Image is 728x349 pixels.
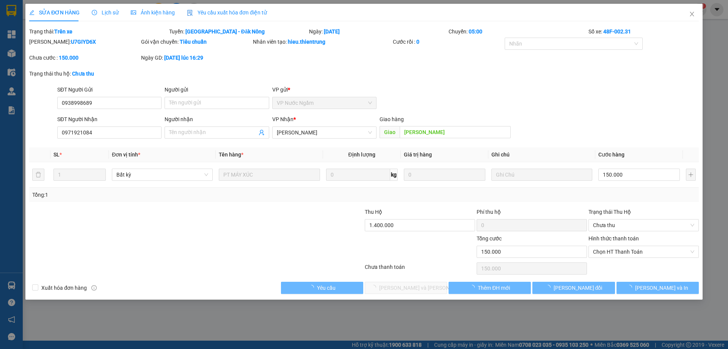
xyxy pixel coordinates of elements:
[165,115,269,123] div: Người nhận
[38,284,90,292] span: Xuất hóa đơn hàng
[477,208,587,219] div: Phí thu hộ
[32,191,281,199] div: Tổng: 1
[72,71,94,77] b: Chưa thu
[393,38,503,46] div: Cước rồi :
[71,39,96,45] b: U7GIYD6X
[364,263,476,276] div: Chưa thanh toán
[29,10,35,15] span: edit
[219,169,320,181] input: VD: Bàn, Ghế
[348,152,375,158] span: Định lượng
[141,54,251,62] div: Ngày GD:
[365,282,447,294] button: [PERSON_NAME] và [PERSON_NAME] hàng
[57,115,162,123] div: SĐT Người Nhận
[185,28,265,35] b: [GEOGRAPHIC_DATA] - Đăk Nông
[54,28,72,35] b: Trên xe
[317,284,336,292] span: Yêu cầu
[488,147,595,162] th: Ghi chú
[29,9,80,16] span: SỬA ĐƠN HÀNG
[141,38,251,46] div: Gói vận chuyển:
[180,39,207,45] b: Tiêu chuẩn
[588,208,699,216] div: Trạng thái Thu Hộ
[689,11,695,17] span: close
[491,169,592,181] input: Ghi Chú
[131,9,175,16] span: Ảnh kiện hàng
[448,27,588,36] div: Chuyến:
[131,10,136,15] span: picture
[469,285,478,290] span: loading
[324,28,340,35] b: [DATE]
[308,27,448,36] div: Ngày:
[29,54,140,62] div: Chưa cước :
[404,169,485,181] input: 0
[554,284,602,292] span: [PERSON_NAME] đổi
[59,55,78,61] b: 150.000
[449,282,531,294] button: Thêm ĐH mới
[112,152,140,158] span: Đơn vị tính
[53,152,60,158] span: SL
[400,126,511,138] input: Dọc đường
[690,250,695,254] span: close-circle
[603,28,631,35] b: 48F-002.31
[91,285,97,291] span: info-circle
[168,27,308,36] div: Tuyến:
[253,38,391,46] div: Nhân viên tạo:
[416,39,419,45] b: 0
[277,97,372,109] span: VP Nước Ngầm
[627,285,635,290] span: loading
[277,127,372,138] span: Gia Lai
[617,282,699,294] button: [PERSON_NAME] và In
[116,169,208,180] span: Bất kỳ
[281,282,363,294] button: Yêu cầu
[469,28,482,35] b: 05:00
[380,126,400,138] span: Giao
[478,284,510,292] span: Thêm ĐH mới
[272,116,293,122] span: VP Nhận
[187,10,193,16] img: icon
[164,55,203,61] b: [DATE] lúc 16:29
[635,284,688,292] span: [PERSON_NAME] và In
[681,4,703,25] button: Close
[390,169,398,181] span: kg
[477,235,502,242] span: Tổng cước
[532,282,615,294] button: [PERSON_NAME] đổi
[219,152,243,158] span: Tên hàng
[165,85,269,94] div: Người gửi
[187,9,267,16] span: Yêu cầu xuất hóa đơn điện tử
[593,220,694,231] span: Chưa thu
[92,9,119,16] span: Lịch sử
[288,39,325,45] b: hieu.thientrung
[365,209,382,215] span: Thu Hộ
[588,235,639,242] label: Hình thức thanh toán
[593,246,694,257] span: Chọn HT Thanh Toán
[259,129,265,136] span: user-add
[57,85,162,94] div: SĐT Người Gửi
[29,69,168,78] div: Trạng thái thu hộ:
[545,285,554,290] span: loading
[28,27,168,36] div: Trạng thái:
[598,152,624,158] span: Cước hàng
[588,27,700,36] div: Số xe:
[686,169,696,181] button: plus
[29,38,140,46] div: [PERSON_NAME]:
[309,285,317,290] span: loading
[92,10,97,15] span: clock-circle
[272,85,377,94] div: VP gửi
[404,152,432,158] span: Giá trị hàng
[32,169,44,181] button: delete
[380,116,404,122] span: Giao hàng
